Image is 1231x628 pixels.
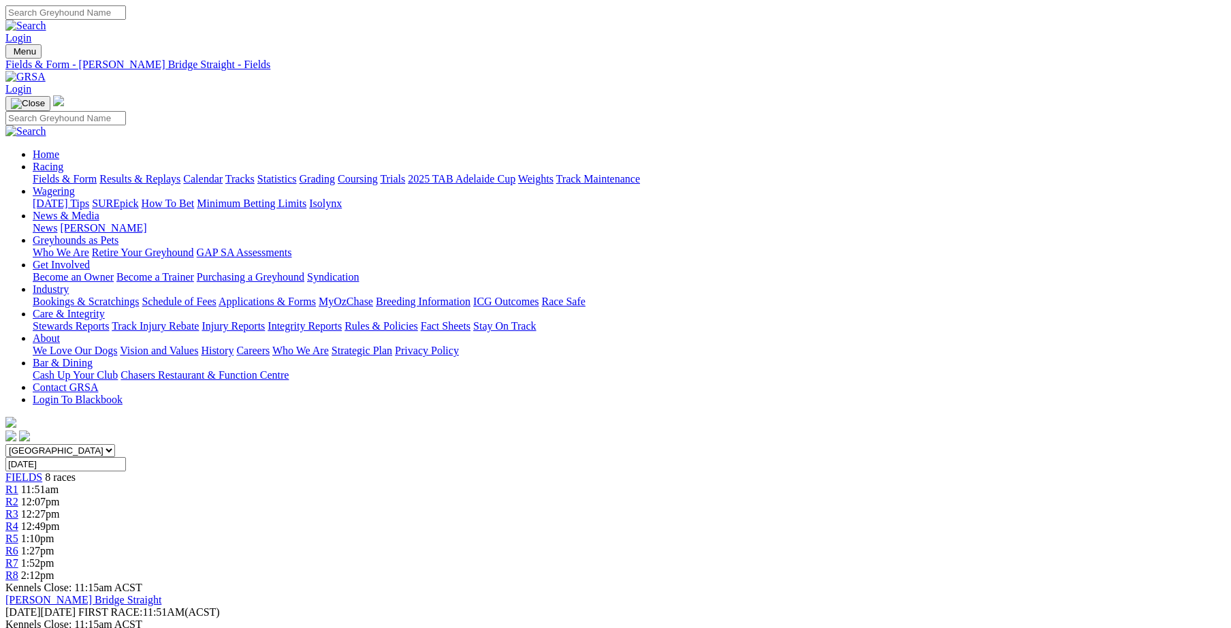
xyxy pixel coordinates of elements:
[197,247,292,258] a: GAP SA Assessments
[21,508,60,520] span: 12:27pm
[33,173,1226,185] div: Racing
[14,46,36,57] span: Menu
[309,198,342,209] a: Isolynx
[33,381,98,393] a: Contact GRSA
[33,185,75,197] a: Wagering
[121,369,289,381] a: Chasers Restaurant & Function Centre
[5,533,18,544] a: R5
[33,283,69,295] a: Industry
[197,198,306,209] a: Minimum Betting Limits
[5,545,18,556] a: R6
[33,296,1226,308] div: Industry
[5,5,126,20] input: Search
[21,520,60,532] span: 12:49pm
[380,173,405,185] a: Trials
[33,247,89,258] a: Who We Are
[307,271,359,283] a: Syndication
[272,345,329,356] a: Who We Are
[92,198,138,209] a: SUREpick
[33,345,117,356] a: We Love Our Dogs
[78,606,220,618] span: 11:51AM(ACST)
[33,357,93,368] a: Bar & Dining
[5,557,18,569] span: R7
[5,594,161,606] a: [PERSON_NAME] Bridge Straight
[112,320,199,332] a: Track Injury Rebate
[33,161,63,172] a: Racing
[201,345,234,356] a: History
[5,430,16,441] img: facebook.svg
[5,96,50,111] button: Toggle navigation
[5,582,142,593] span: Kennels Close: 11:15am ACST
[345,320,418,332] a: Rules & Policies
[556,173,640,185] a: Track Maintenance
[33,369,118,381] a: Cash Up Your Club
[183,173,223,185] a: Calendar
[236,345,270,356] a: Careers
[5,59,1226,71] a: Fields & Form - [PERSON_NAME] Bridge Straight - Fields
[33,369,1226,381] div: Bar & Dining
[33,332,60,344] a: About
[5,44,42,59] button: Toggle navigation
[319,296,373,307] a: MyOzChase
[21,484,59,495] span: 11:51am
[92,247,194,258] a: Retire Your Greyhound
[338,173,378,185] a: Coursing
[219,296,316,307] a: Applications & Forms
[5,32,31,44] a: Login
[33,173,97,185] a: Fields & Form
[120,345,198,356] a: Vision and Values
[33,394,123,405] a: Login To Blackbook
[21,569,54,581] span: 2:12pm
[142,296,216,307] a: Schedule of Fees
[33,345,1226,357] div: About
[5,496,18,507] a: R2
[541,296,585,307] a: Race Safe
[33,320,109,332] a: Stewards Reports
[33,222,57,234] a: News
[60,222,146,234] a: [PERSON_NAME]
[197,271,304,283] a: Purchasing a Greyhound
[5,111,126,125] input: Search
[202,320,265,332] a: Injury Reports
[5,520,18,532] a: R4
[5,569,18,581] a: R8
[33,296,139,307] a: Bookings & Scratchings
[21,533,54,544] span: 1:10pm
[5,484,18,495] a: R1
[257,173,297,185] a: Statistics
[5,508,18,520] a: R3
[21,545,54,556] span: 1:27pm
[33,247,1226,259] div: Greyhounds as Pets
[5,417,16,428] img: logo-grsa-white.png
[376,296,470,307] a: Breeding Information
[421,320,470,332] a: Fact Sheets
[332,345,392,356] a: Strategic Plan
[268,320,342,332] a: Integrity Reports
[5,125,46,138] img: Search
[5,71,46,83] img: GRSA
[33,234,118,246] a: Greyhounds as Pets
[5,606,76,618] span: [DATE]
[518,173,554,185] a: Weights
[5,606,41,618] span: [DATE]
[33,259,90,270] a: Get Involved
[473,296,539,307] a: ICG Outcomes
[116,271,194,283] a: Become a Trainer
[5,457,126,471] input: Select date
[78,606,142,618] span: FIRST RACE:
[33,198,89,209] a: [DATE] Tips
[142,198,195,209] a: How To Bet
[225,173,255,185] a: Tracks
[53,95,64,106] img: logo-grsa-white.png
[5,471,42,483] a: FIELDS
[395,345,459,356] a: Privacy Policy
[33,271,1226,283] div: Get Involved
[33,148,59,160] a: Home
